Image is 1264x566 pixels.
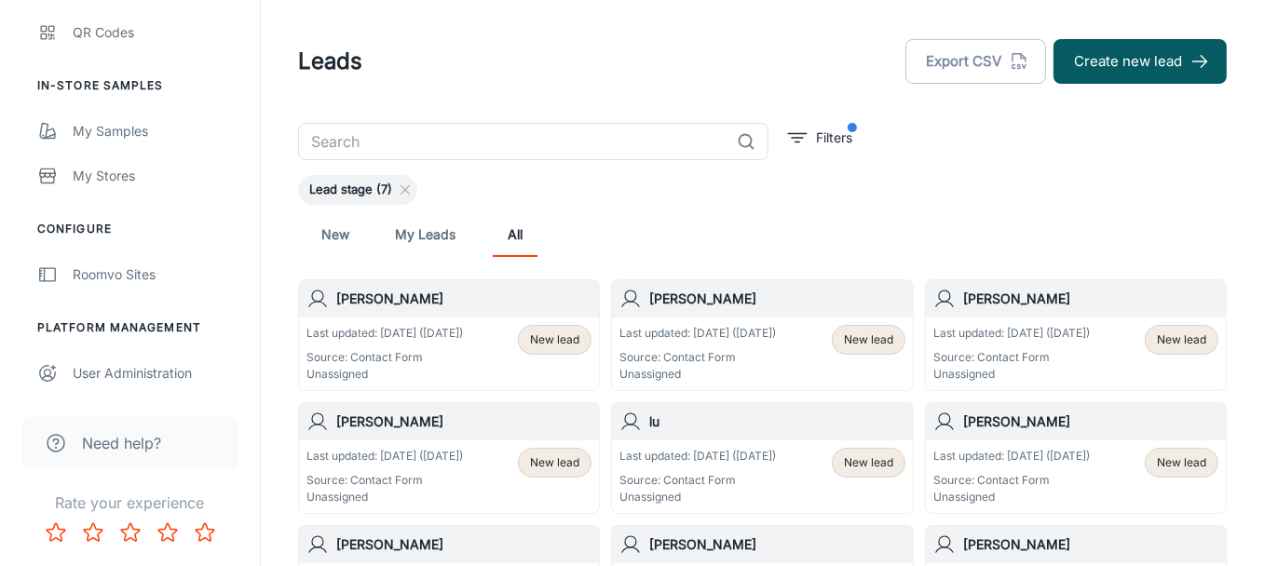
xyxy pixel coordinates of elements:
[112,514,149,551] button: Rate 3 star
[75,514,112,551] button: Rate 2 star
[963,411,1218,432] h6: [PERSON_NAME]
[649,289,904,309] h6: [PERSON_NAME]
[649,534,904,555] h6: [PERSON_NAME]
[298,175,417,205] div: Lead stage (7)
[306,489,463,505] p: Unassigned
[619,325,776,342] p: Last updated: [DATE] ([DATE])
[611,279,913,391] a: [PERSON_NAME]Last updated: [DATE] ([DATE])Source: Contact FormUnassignedNew lead
[336,289,591,309] h6: [PERSON_NAME]
[306,349,463,366] p: Source: Contact Form
[649,411,904,432] h6: lu
[73,363,241,384] div: User Administration
[1157,454,1206,471] span: New lead
[15,492,245,514] p: Rate your experience
[186,514,224,551] button: Rate 5 star
[619,349,776,366] p: Source: Contact Form
[1053,39,1227,84] button: Create new lead
[530,331,579,348] span: New lead
[816,128,852,148] p: Filters
[298,45,362,78] h1: Leads
[933,472,1090,489] p: Source: Contact Form
[933,448,1090,465] p: Last updated: [DATE] ([DATE])
[844,454,893,471] span: New lead
[336,411,591,432] h6: [PERSON_NAME]
[313,212,358,257] a: New
[37,514,75,551] button: Rate 1 star
[925,279,1227,391] a: [PERSON_NAME]Last updated: [DATE] ([DATE])Source: Contact FormUnassignedNew lead
[298,279,600,391] a: [PERSON_NAME]Last updated: [DATE] ([DATE])Source: Contact FormUnassignedNew lead
[336,534,591,555] h6: [PERSON_NAME]
[933,489,1090,505] p: Unassigned
[73,166,241,186] div: My Stores
[1157,331,1206,348] span: New lead
[298,402,600,514] a: [PERSON_NAME]Last updated: [DATE] ([DATE])Source: Contact FormUnassignedNew lead
[306,325,463,342] p: Last updated: [DATE] ([DATE])
[298,123,729,160] input: Search
[619,489,776,505] p: Unassigned
[844,331,893,348] span: New lead
[73,121,241,141] div: My Samples
[933,325,1090,342] p: Last updated: [DATE] ([DATE])
[783,123,857,153] button: filter
[933,349,1090,366] p: Source: Contact Form
[619,472,776,489] p: Source: Contact Form
[395,212,455,257] a: My Leads
[925,402,1227,514] a: [PERSON_NAME]Last updated: [DATE] ([DATE])Source: Contact FormUnassignedNew lead
[149,514,186,551] button: Rate 4 star
[73,264,241,285] div: Roomvo Sites
[306,472,463,489] p: Source: Contact Form
[493,212,537,257] a: All
[530,454,579,471] span: New lead
[963,534,1218,555] h6: [PERSON_NAME]
[82,432,161,454] span: Need help?
[298,181,403,199] span: Lead stage (7)
[73,22,241,43] div: QR Codes
[933,366,1090,383] p: Unassigned
[306,366,463,383] p: Unassigned
[619,366,776,383] p: Unassigned
[306,448,463,465] p: Last updated: [DATE] ([DATE])
[963,289,1218,309] h6: [PERSON_NAME]
[619,448,776,465] p: Last updated: [DATE] ([DATE])
[905,39,1046,84] button: Export CSV
[611,402,913,514] a: luLast updated: [DATE] ([DATE])Source: Contact FormUnassignedNew lead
